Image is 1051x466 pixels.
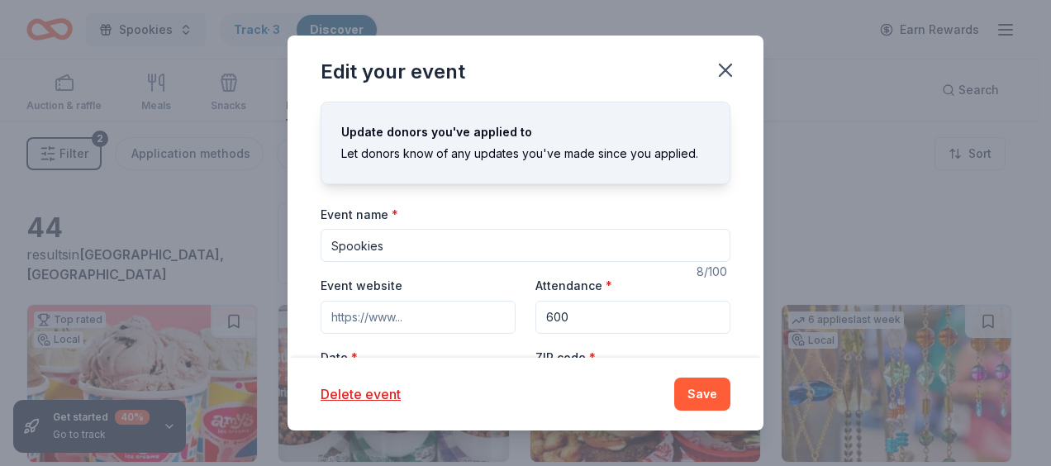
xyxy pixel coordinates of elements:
input: https://www... [321,301,516,334]
div: 8 /100 [697,262,730,282]
label: Event website [321,278,402,294]
div: Edit your event [321,59,465,85]
button: Delete event [321,384,401,404]
input: 20 [535,301,730,334]
div: Update donors you've applied to [341,122,710,142]
label: Event name [321,207,398,223]
label: Date [321,349,516,366]
div: Let donors know of any updates you've made since you applied. [341,144,710,164]
label: ZIP code [535,349,596,366]
input: Spring Fundraiser [321,229,730,262]
label: Attendance [535,278,612,294]
button: Save [674,378,730,411]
